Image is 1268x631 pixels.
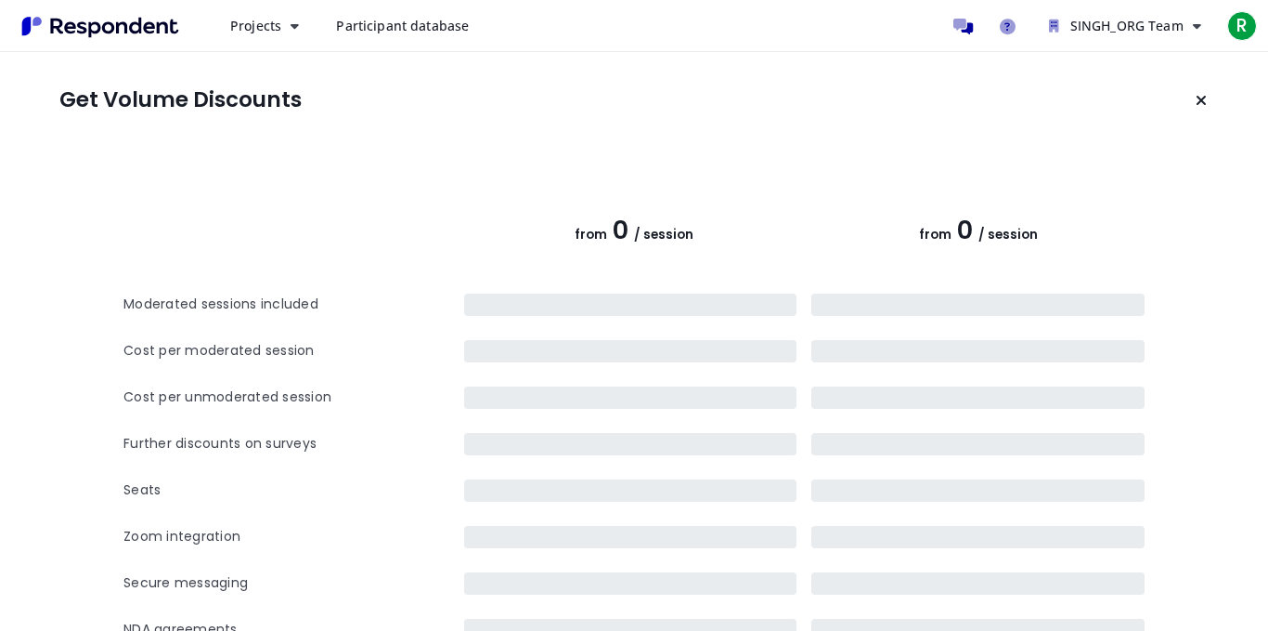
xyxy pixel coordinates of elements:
[1227,11,1257,41] span: R
[634,226,693,243] span: / session
[1223,9,1261,43] button: R
[123,282,464,328] th: Moderated sessions included
[1034,9,1216,43] button: SINGH_ORG Team
[123,328,464,375] th: Cost per moderated session
[123,467,464,514] th: Seats
[957,213,973,247] span: 0
[230,17,281,34] span: Projects
[321,9,484,43] a: Participant database
[215,9,314,43] button: Projects
[123,421,464,467] th: Further discounts on surveys
[59,87,302,113] h1: Get Volume Discounts
[978,226,1038,243] span: / session
[336,17,469,34] span: Participant database
[945,7,982,45] a: Message participants
[123,560,464,607] th: Secure messaging
[919,226,951,243] span: from
[123,375,464,421] th: Cost per unmoderated session
[990,7,1027,45] a: Help and support
[613,213,628,247] span: 0
[1070,17,1184,34] span: SINGH_ORG Team
[15,11,186,42] img: Respondent
[1183,82,1220,119] button: Keep current plan
[575,226,607,243] span: from
[123,514,464,560] th: Zoom integration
